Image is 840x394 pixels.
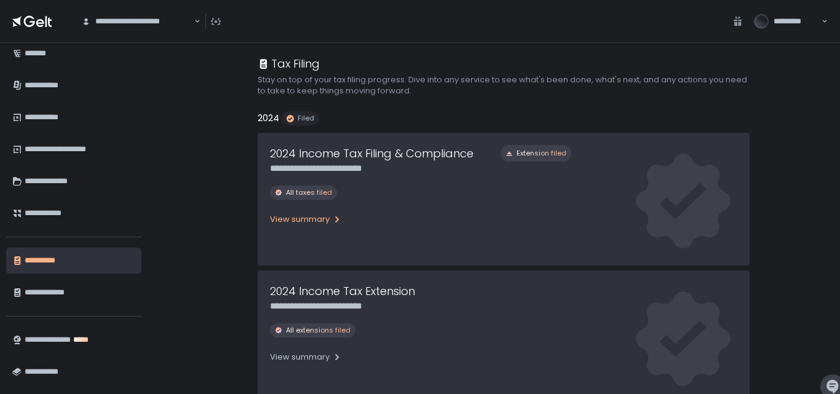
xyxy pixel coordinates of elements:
input: Search for option [192,15,193,28]
h2: 2024 [258,111,279,125]
button: View summary [270,347,342,367]
div: Search for option [74,9,200,34]
span: Extension filed [517,149,566,158]
div: View summary [270,214,342,225]
div: Tax Filing [258,55,320,72]
span: All taxes filed [286,188,332,197]
h1: 2024 Income Tax Filing & Compliance [270,145,473,162]
h1: 2024 Income Tax Extension [270,283,415,299]
span: Filed [298,114,314,123]
span: All extensions filed [286,326,351,335]
h2: Stay on top of your tax filing progress. Dive into any service to see what's been done, what's ne... [258,74,750,97]
button: View summary [270,210,342,229]
div: View summary [270,352,342,363]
